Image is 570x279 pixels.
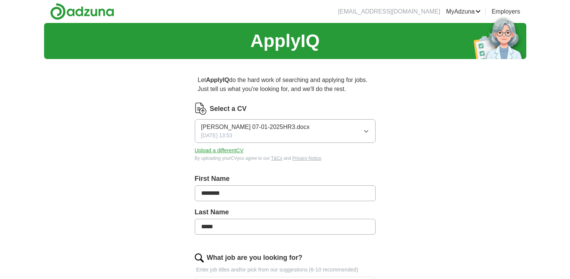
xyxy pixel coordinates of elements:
a: MyAdzuna [446,7,481,16]
button: Upload a differentCV [195,147,244,155]
div: By uploading your CV you agree to our and . [195,155,376,162]
a: Privacy Notice [292,156,321,161]
h1: ApplyIQ [250,27,319,55]
p: Enter job titles and/or pick from our suggestions (6-10 recommended) [195,266,376,274]
button: [PERSON_NAME] 07-01-2025HR3.docx[DATE] 13:53 [195,119,376,143]
p: Let do the hard work of searching and applying for jobs. Just tell us what you're looking for, an... [195,73,376,97]
label: What job are you looking for? [207,253,303,263]
label: Last Name [195,207,376,217]
label: First Name [195,174,376,184]
img: search.png [195,253,204,262]
label: Select a CV [210,104,247,114]
span: [PERSON_NAME] 07-01-2025HR3.docx [201,123,310,132]
a: T&Cs [271,156,282,161]
li: [EMAIL_ADDRESS][DOMAIN_NAME] [338,7,440,16]
img: CV Icon [195,103,207,115]
a: Employers [492,7,520,16]
strong: ApplyIQ [206,77,229,83]
img: Adzuna logo [50,3,114,20]
span: [DATE] 13:53 [201,132,232,139]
